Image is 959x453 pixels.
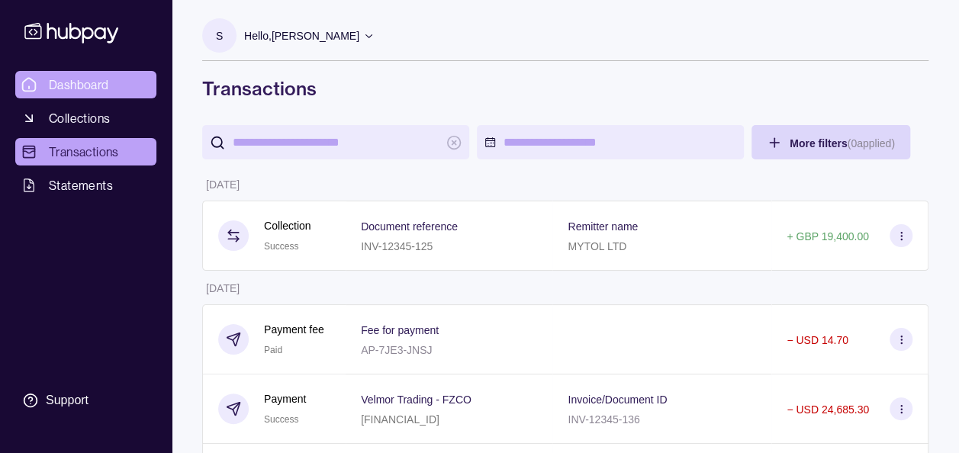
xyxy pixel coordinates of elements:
[361,394,471,406] p: Velmor Trading - FZCO
[49,176,113,194] span: Statements
[49,143,119,161] span: Transactions
[361,240,433,252] p: INV-12345-125
[206,178,240,191] p: [DATE]
[233,125,439,159] input: search
[49,109,110,127] span: Collections
[206,282,240,294] p: [DATE]
[15,71,156,98] a: Dashboard
[264,345,282,355] span: Paid
[361,220,458,233] p: Document reference
[15,384,156,416] a: Support
[361,344,432,356] p: AP-7JE3-JNSJ
[787,403,869,416] p: − USD 24,685.30
[790,137,895,149] span: More filters
[751,125,910,159] button: More filters(0applied)
[264,414,298,425] span: Success
[568,220,638,233] p: Remitter name
[49,75,109,94] span: Dashboard
[202,76,928,101] h1: Transactions
[264,241,298,252] span: Success
[15,104,156,132] a: Collections
[264,217,311,234] p: Collection
[46,392,88,409] div: Support
[847,137,894,149] p: ( 0 applied)
[15,138,156,165] a: Transactions
[568,240,626,252] p: MYTOL LTD
[361,324,439,336] p: Fee for payment
[361,413,439,426] p: [FINANCIAL_ID]
[568,394,667,406] p: Invoice/Document ID
[15,172,156,199] a: Statements
[244,27,359,44] p: Hello, [PERSON_NAME]
[568,413,639,426] p: INV-12345-136
[264,390,306,407] p: Payment
[787,334,848,346] p: − USD 14.70
[787,230,869,243] p: + GBP 19,400.00
[264,321,324,338] p: Payment fee
[216,27,223,44] p: S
